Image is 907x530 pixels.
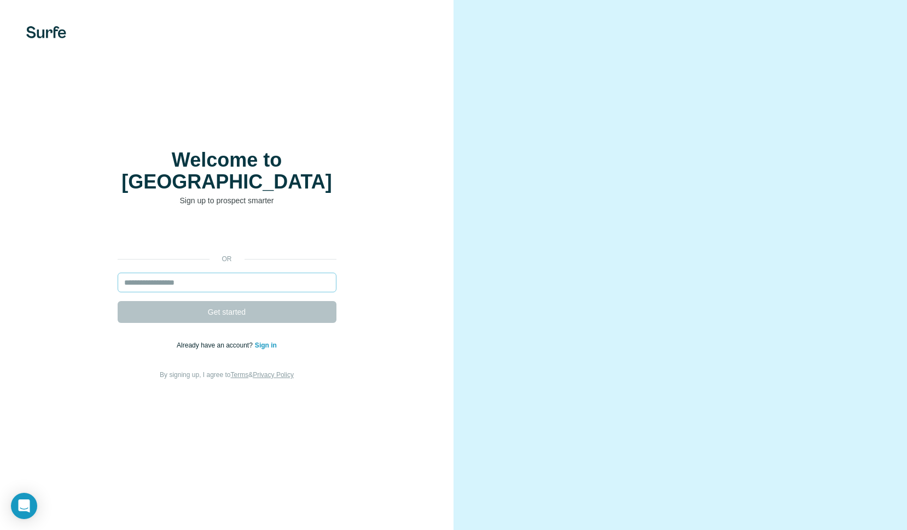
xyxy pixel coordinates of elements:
[118,195,336,206] p: Sign up to prospect smarter
[112,222,342,246] iframe: Sign in with Google Button
[253,371,294,379] a: Privacy Policy
[118,149,336,193] h1: Welcome to [GEOGRAPHIC_DATA]
[26,26,66,38] img: Surfe's logo
[255,341,277,349] a: Sign in
[160,371,294,379] span: By signing up, I agree to &
[231,371,249,379] a: Terms
[11,493,37,519] div: Open Intercom Messenger
[177,341,255,349] span: Already have an account?
[210,254,245,264] p: or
